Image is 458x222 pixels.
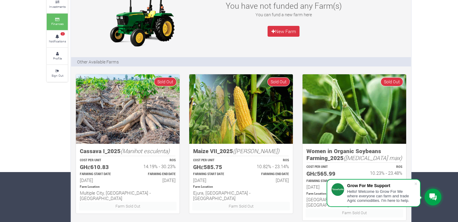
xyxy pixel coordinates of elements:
p: COST PER UNIT [80,158,122,163]
p: COST PER UNIT [193,158,236,163]
a: 3 Notifications [47,31,68,47]
a: New Farm [268,26,300,37]
i: ([MEDICAL_DATA] max) [343,154,402,162]
h6: [DATE] [246,177,289,183]
h6: 10.82% - 23.14% [246,164,289,169]
small: Sign Out [52,73,63,78]
span: Sold Out [267,77,290,86]
img: growforme image [303,74,406,144]
small: Notifications [49,39,66,43]
h6: [DATE] [80,177,122,183]
small: Investments [49,5,66,9]
div: Hello! Welcome to Grow For Me where everyone can farm and trade Agric commodities. I'm here to help. [347,189,414,203]
h6: [DATE] [193,177,236,183]
h6: 10.23% - 23.48% [360,170,402,176]
p: Estimated Farming End Date [133,172,176,177]
p: COST PER UNIT [306,165,349,169]
p: Estimated Farming Start Date [193,172,236,177]
h5: GHȼ585.75 [193,164,236,171]
p: Other Available Farms [77,59,119,65]
small: Profile [53,56,62,60]
a: Sign Out [47,65,68,82]
h6: [GEOGRAPHIC_DATA], [GEOGRAPHIC_DATA] - [GEOGRAPHIC_DATA] [306,197,402,208]
p: ROS [246,158,289,163]
p: Location of Farm [306,192,402,196]
h5: Women in Organic Soybeans Farming_2025 [306,148,402,161]
h6: [DATE] [306,184,349,190]
h5: Maize VII_2025 [193,148,289,155]
a: Finances [47,14,68,30]
p: Estimated Farming End Date [246,172,289,177]
a: Profile [47,48,68,64]
p: You can fund a new farm here [218,11,349,18]
h6: Ejura, [GEOGRAPHIC_DATA] - [GEOGRAPHIC_DATA] [193,190,289,201]
span: 3 [61,32,65,36]
h3: You have not funded any Farm(s) [218,1,349,11]
p: Estimated Farming Start Date [80,172,122,177]
h5: GHȼ565.99 [306,170,349,177]
img: growforme image [76,74,180,144]
p: Location of Farm [193,185,289,189]
small: Finances [51,22,64,26]
h6: 14.19% - 30.23% [133,164,176,169]
p: ROS [133,158,176,163]
h5: Cassava I_2025 [80,148,176,155]
img: growforme image [189,74,293,144]
p: ROS [360,165,402,169]
h6: [DATE] [133,177,176,183]
span: Sold Out [381,77,403,86]
h6: Multiple City, [GEOGRAPHIC_DATA] - [GEOGRAPHIC_DATA] [80,190,176,201]
div: Grow For Me Support [347,183,414,188]
i: (Manihot esculenta) [121,147,170,155]
h5: GHȼ610.83 [80,164,122,171]
span: Sold Out [154,77,177,86]
p: Location of Farm [80,185,176,189]
i: ([PERSON_NAME]) [233,147,279,155]
p: Estimated Farming Start Date [306,179,349,183]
